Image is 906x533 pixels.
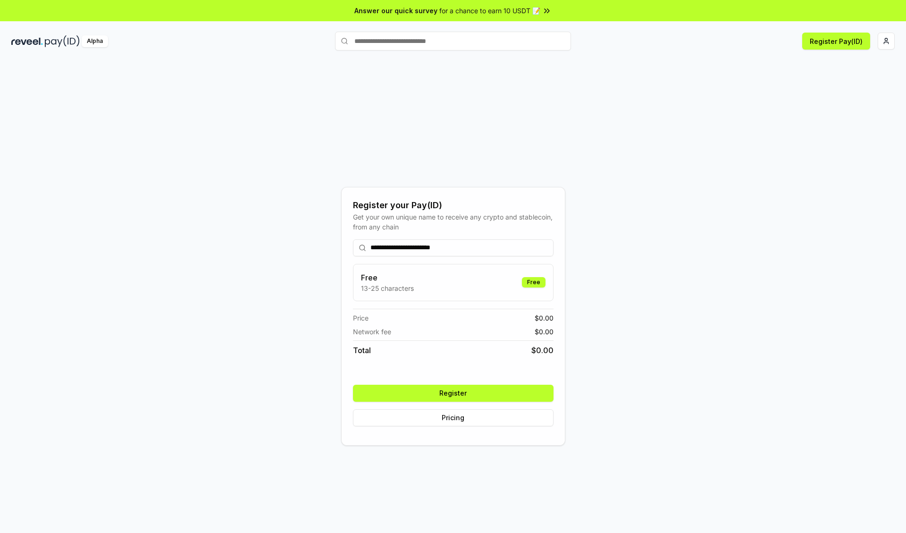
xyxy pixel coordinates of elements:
[353,199,554,212] div: Register your Pay(ID)
[802,33,870,50] button: Register Pay(ID)
[535,327,554,337] span: $ 0.00
[353,345,371,356] span: Total
[361,283,414,293] p: 13-25 characters
[353,212,554,232] div: Get your own unique name to receive any crypto and stablecoin, from any chain
[45,35,80,47] img: pay_id
[11,35,43,47] img: reveel_dark
[535,313,554,323] span: $ 0.00
[353,385,554,402] button: Register
[353,313,369,323] span: Price
[353,409,554,426] button: Pricing
[439,6,540,16] span: for a chance to earn 10 USDT 📝
[353,327,391,337] span: Network fee
[522,277,545,288] div: Free
[354,6,437,16] span: Answer our quick survey
[361,272,414,283] h3: Free
[82,35,108,47] div: Alpha
[531,345,554,356] span: $ 0.00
